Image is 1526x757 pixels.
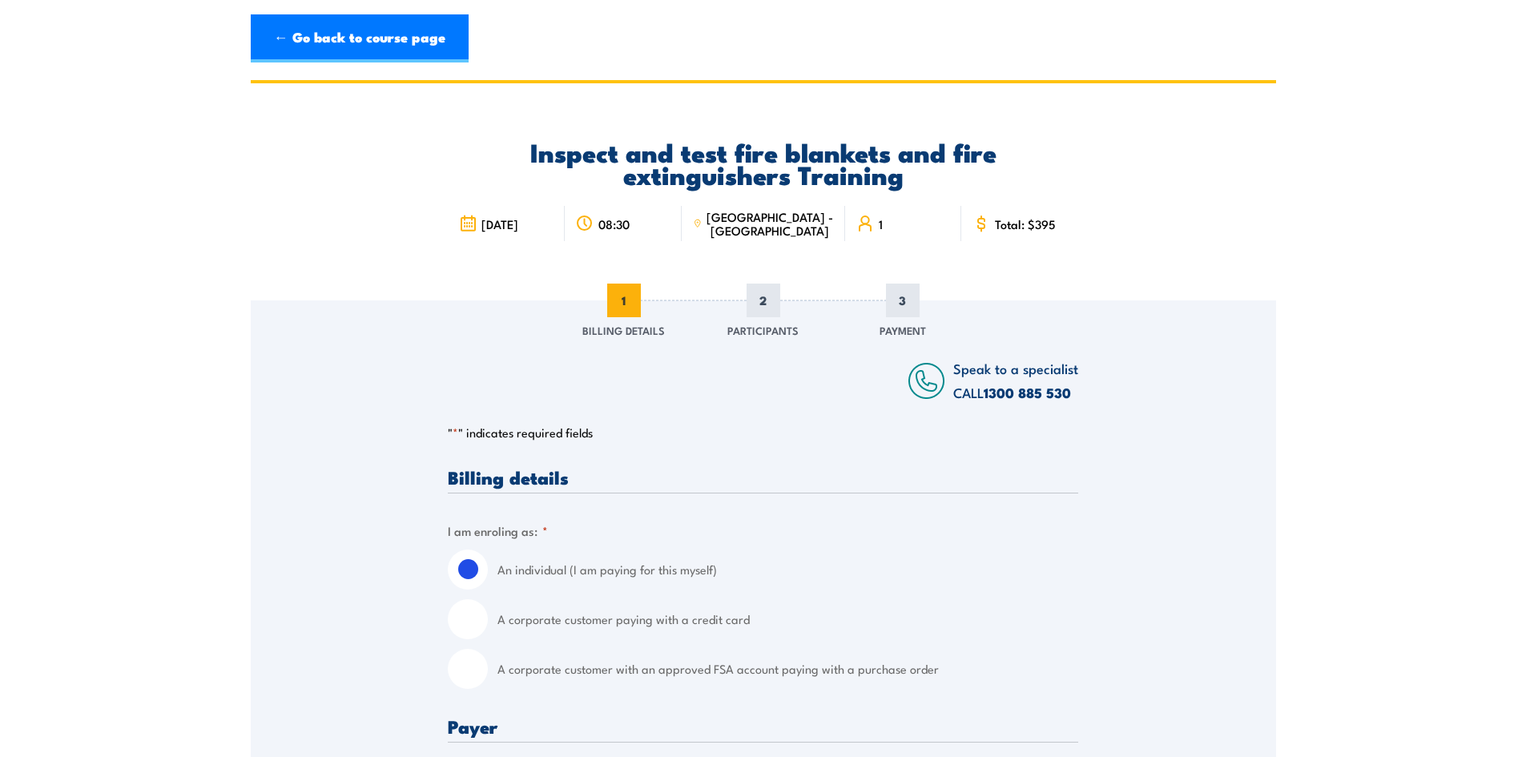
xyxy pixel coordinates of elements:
h3: Payer [448,717,1078,735]
span: [GEOGRAPHIC_DATA] - [GEOGRAPHIC_DATA] [707,210,834,237]
span: 1 [879,217,883,231]
span: Billing Details [582,322,665,338]
label: An individual (I am paying for this myself) [497,550,1078,590]
span: [DATE] [481,217,518,231]
span: 1 [607,284,641,317]
p: " " indicates required fields [448,425,1078,441]
span: 2 [747,284,780,317]
a: 1300 885 530 [984,382,1071,403]
span: 08:30 [598,217,630,231]
legend: I am enroling as: [448,521,548,540]
h3: Billing details [448,468,1078,486]
span: Payment [880,322,926,338]
label: A corporate customer paying with a credit card [497,599,1078,639]
span: Total: $395 [995,217,1056,231]
span: 3 [886,284,920,317]
span: Speak to a specialist CALL [953,358,1078,402]
a: ← Go back to course page [251,14,469,62]
label: A corporate customer with an approved FSA account paying with a purchase order [497,649,1078,689]
span: Participants [727,322,799,338]
h2: Inspect and test fire blankets and fire extinguishers Training [448,140,1078,185]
